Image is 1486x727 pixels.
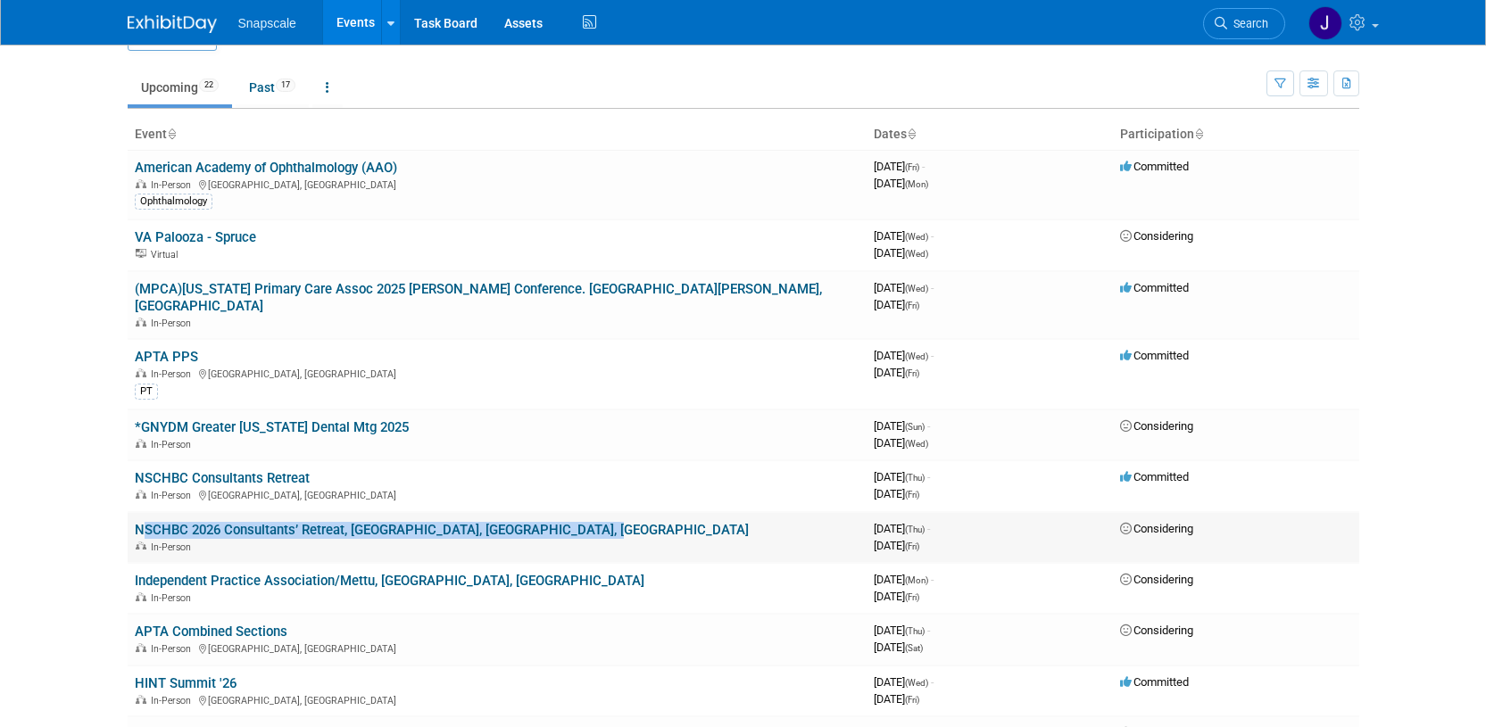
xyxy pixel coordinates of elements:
[135,366,859,380] div: [GEOGRAPHIC_DATA], [GEOGRAPHIC_DATA]
[128,70,232,104] a: Upcoming22
[135,692,859,706] div: [GEOGRAPHIC_DATA], [GEOGRAPHIC_DATA]
[151,643,196,655] span: In-Person
[128,120,867,150] th: Event
[135,624,287,640] a: APTA Combined Sections
[931,349,934,362] span: -
[905,525,925,534] span: (Thu)
[905,643,923,653] span: (Sat)
[136,490,146,499] img: In-Person Event
[151,490,196,501] span: In-Person
[151,439,196,450] span: In-Person
[927,522,930,535] span: -
[905,473,925,483] span: (Thu)
[1203,8,1285,39] a: Search
[1120,419,1193,433] span: Considering
[1120,675,1189,689] span: Committed
[136,249,146,258] img: Virtual Event
[135,487,859,501] div: [GEOGRAPHIC_DATA], [GEOGRAPHIC_DATA]
[1227,17,1268,30] span: Search
[136,541,146,550] img: In-Person Event
[931,675,934,689] span: -
[927,624,930,637] span: -
[874,692,919,706] span: [DATE]
[927,470,930,483] span: -
[905,626,925,636] span: (Thu)
[151,318,196,329] span: In-Person
[136,439,146,448] img: In-Person Event
[867,120,1113,150] th: Dates
[905,284,928,293] span: (Wed)
[905,351,928,361] span: (Wed)
[135,675,237,691] a: HINT Summit '26
[135,419,409,435] a: *GNYDM Greater [US_STATE] Dental Mtg 2025
[874,675,934,689] span: [DATE]
[1120,349,1189,362] span: Committed
[135,470,310,486] a: NSCHBC Consultants Retreat
[874,419,930,433] span: [DATE]
[136,643,146,652] img: In-Person Event
[135,522,749,538] a: NSCHBC 2026 Consultants’ Retreat, [GEOGRAPHIC_DATA], [GEOGRAPHIC_DATA], [GEOGRAPHIC_DATA]
[907,127,916,141] a: Sort by Start Date
[238,16,296,30] span: Snapscale
[167,127,176,141] a: Sort by Event Name
[905,490,919,500] span: (Fri)
[151,592,196,604] span: In-Person
[135,640,859,655] div: [GEOGRAPHIC_DATA], [GEOGRAPHIC_DATA]
[135,160,397,176] a: American Academy of Ophthalmology (AAO)
[874,246,928,260] span: [DATE]
[276,78,295,92] span: 17
[1120,573,1193,586] span: Considering
[905,162,919,172] span: (Fri)
[905,575,928,585] span: (Mon)
[905,232,928,242] span: (Wed)
[151,249,183,260] span: Virtual
[905,592,919,602] span: (Fri)
[1120,160,1189,173] span: Committed
[905,678,928,688] span: (Wed)
[874,470,930,483] span: [DATE]
[135,177,859,191] div: [GEOGRAPHIC_DATA], [GEOGRAPHIC_DATA]
[135,573,644,589] a: Independent Practice Association/Mettu, [GEOGRAPHIC_DATA], [GEOGRAPHIC_DATA]
[922,160,925,173] span: -
[874,539,919,552] span: [DATE]
[874,160,925,173] span: [DATE]
[905,439,928,449] span: (Wed)
[135,281,822,314] a: (MPCA)[US_STATE] Primary Care Assoc 2025 [PERSON_NAME] Conference. [GEOGRAPHIC_DATA][PERSON_NAME]...
[874,349,934,362] span: [DATE]
[905,422,925,432] span: (Sun)
[136,695,146,704] img: In-Person Event
[1120,624,1193,637] span: Considering
[199,78,219,92] span: 22
[874,281,934,294] span: [DATE]
[136,179,146,188] img: In-Person Event
[905,179,928,189] span: (Mon)
[136,592,146,601] img: In-Person Event
[905,249,928,259] span: (Wed)
[874,366,919,379] span: [DATE]
[874,177,928,190] span: [DATE]
[151,541,196,553] span: In-Person
[236,70,309,104] a: Past17
[151,179,196,191] span: In-Person
[874,590,919,603] span: [DATE]
[135,229,256,245] a: VA Palooza - Spruce
[135,194,212,210] div: Ophthalmology
[874,640,923,654] span: [DATE]
[151,695,196,706] span: In-Person
[931,281,934,294] span: -
[874,522,930,535] span: [DATE]
[1194,127,1203,141] a: Sort by Participation Type
[905,695,919,705] span: (Fri)
[128,15,217,33] img: ExhibitDay
[135,349,198,365] a: APTA PPS
[905,368,919,378] span: (Fri)
[1120,470,1189,483] span: Committed
[931,229,934,243] span: -
[874,436,928,450] span: [DATE]
[1120,522,1193,535] span: Considering
[905,301,919,310] span: (Fri)
[874,573,934,586] span: [DATE]
[905,541,919,551] span: (Fri)
[874,229,934,243] span: [DATE]
[931,573,934,586] span: -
